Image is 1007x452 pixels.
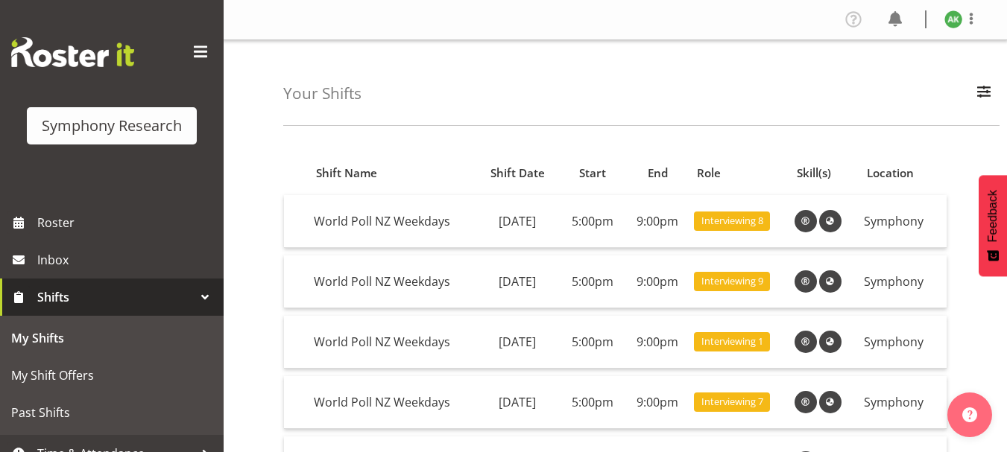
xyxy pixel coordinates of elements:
span: Feedback [986,190,1000,242]
img: Rosterit website logo [11,37,134,67]
td: 5:00pm [558,255,627,308]
td: World Poll NZ Weekdays [308,376,477,429]
td: Symphony [858,255,947,308]
span: My Shift Offers [11,364,212,386]
a: My Shifts [4,319,220,357]
td: Symphony [858,376,947,429]
h4: Your Shifts [283,85,362,102]
span: Skill(s) [797,165,831,182]
td: [DATE] [477,316,558,369]
td: 9:00pm [627,376,688,429]
span: Inbox [37,249,216,271]
span: Shift Date [490,165,545,182]
span: My Shifts [11,327,212,349]
td: Symphony [858,195,947,248]
span: Start [579,165,606,182]
a: My Shift Offers [4,357,220,394]
span: Role [697,165,721,182]
td: [DATE] [477,195,558,248]
span: Interviewing 8 [701,214,763,228]
td: 5:00pm [558,195,627,248]
button: Feedback - Show survey [979,175,1007,276]
img: amit-kumar11606.jpg [944,10,962,28]
img: help-xxl-2.png [962,407,977,422]
td: World Poll NZ Weekdays [308,316,477,369]
span: Shift Name [316,165,377,182]
td: 9:00pm [627,316,688,369]
span: Roster [37,211,216,234]
span: Interviewing 9 [701,274,763,288]
span: Past Shifts [11,401,212,424]
td: [DATE] [477,255,558,308]
span: Interviewing 1 [701,334,763,348]
span: Location [867,165,914,182]
td: Symphony [858,316,947,369]
td: [DATE] [477,376,558,429]
td: 5:00pm [558,316,627,369]
span: End [648,165,668,182]
td: World Poll NZ Weekdays [308,255,477,308]
span: Interviewing 7 [701,395,763,409]
td: 9:00pm [627,255,688,308]
td: 5:00pm [558,376,627,429]
button: Filter Employees [968,77,1000,110]
td: 9:00pm [627,195,688,248]
div: Symphony Research [42,115,182,137]
td: World Poll NZ Weekdays [308,195,477,248]
a: Past Shifts [4,394,220,431]
span: Shifts [37,286,194,308]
